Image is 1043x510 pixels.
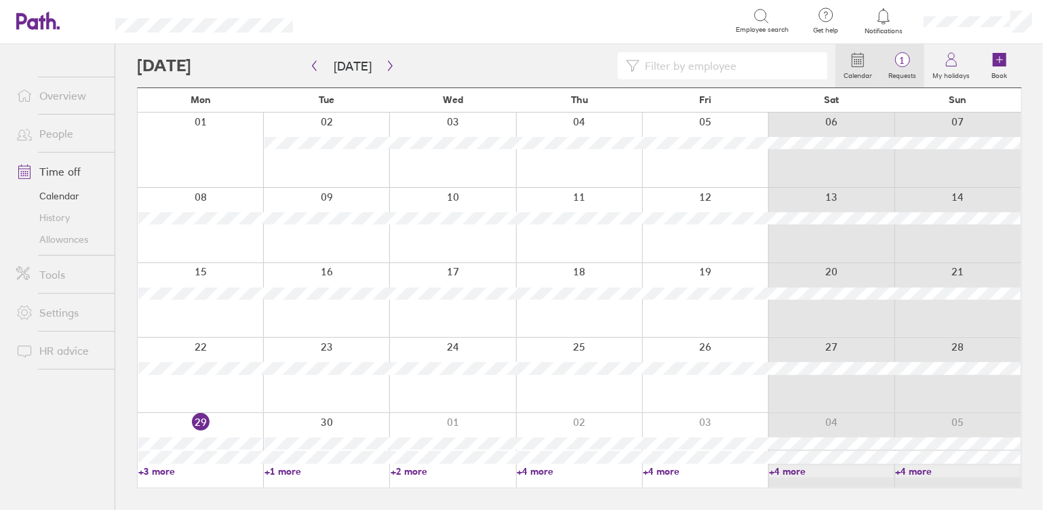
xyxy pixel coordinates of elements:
span: Fri [699,94,711,105]
span: Sun [949,94,967,105]
span: Mon [191,94,211,105]
span: Wed [443,94,463,105]
span: Tue [319,94,335,105]
a: 1Requests [880,44,924,87]
a: My holidays [924,44,978,87]
a: +4 more [517,465,642,477]
a: +2 more [391,465,515,477]
label: Book [984,68,1016,80]
a: +3 more [138,465,263,477]
div: Search [330,14,364,26]
span: Sat [824,94,839,105]
a: +4 more [895,465,1020,477]
label: My holidays [924,68,978,80]
a: Tools [5,261,115,288]
a: HR advice [5,337,115,364]
a: Calendar [835,44,880,87]
label: Calendar [835,68,880,80]
span: Notifications [862,27,906,35]
a: +4 more [643,465,768,477]
a: Allowances [5,229,115,250]
a: People [5,120,115,147]
span: Thu [571,94,588,105]
a: Notifications [862,7,906,35]
a: History [5,207,115,229]
input: Filter by employee [639,53,819,79]
a: Book [978,44,1021,87]
a: Overview [5,82,115,109]
span: Employee search [736,26,789,34]
a: Calendar [5,185,115,207]
a: Time off [5,158,115,185]
a: Settings [5,299,115,326]
a: +4 more [769,465,894,477]
span: 1 [880,55,924,66]
label: Requests [880,68,924,80]
a: +1 more [264,465,389,477]
button: [DATE] [323,55,382,77]
span: Get help [804,26,848,35]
